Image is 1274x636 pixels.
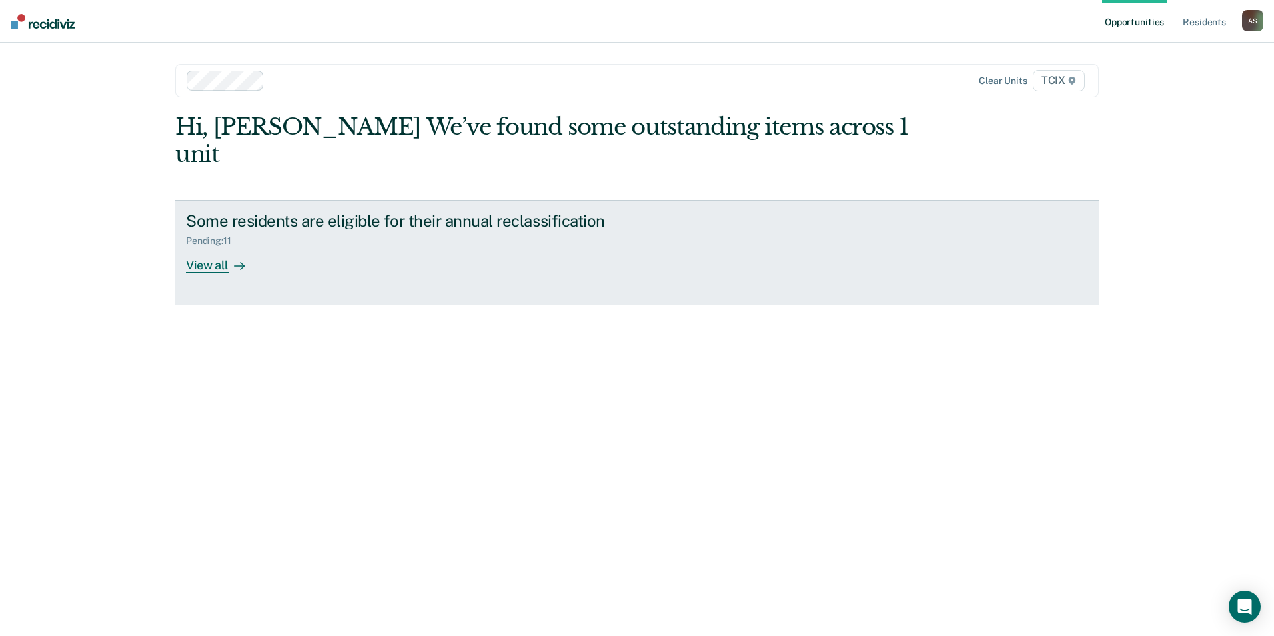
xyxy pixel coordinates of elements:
div: Hi, [PERSON_NAME] We’ve found some outstanding items across 1 unit [175,113,914,168]
span: TCIX [1033,70,1085,91]
div: Some residents are eligible for their annual reclassification [186,211,654,231]
div: Pending : 11 [186,235,242,247]
div: View all [186,247,261,273]
div: A S [1242,10,1263,31]
a: Some residents are eligible for their annual reclassificationPending:11View all [175,200,1099,305]
div: Clear units [979,75,1027,87]
img: Recidiviz [11,14,75,29]
button: AS [1242,10,1263,31]
div: Open Intercom Messenger [1229,591,1261,623]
